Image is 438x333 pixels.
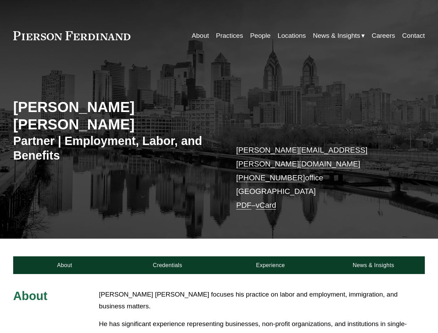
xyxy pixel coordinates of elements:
a: [PERSON_NAME][EMAIL_ADDRESS][PERSON_NAME][DOMAIN_NAME] [236,146,368,168]
a: folder dropdown [313,29,364,42]
span: About [13,289,48,302]
a: Locations [278,29,306,42]
a: Credentials [116,256,219,274]
a: Experience [219,256,322,274]
a: About [13,256,116,274]
h3: Partner | Employment, Labor, and Benefits [13,134,219,163]
a: People [250,29,270,42]
a: vCard [256,201,276,210]
a: Contact [402,29,425,42]
a: News & Insights [322,256,425,274]
a: About [192,29,209,42]
a: PDF [236,201,251,210]
a: Practices [216,29,243,42]
a: Careers [372,29,395,42]
p: [PERSON_NAME] [PERSON_NAME] focuses his practice on labor and employment, immigration, and busine... [99,289,425,313]
span: News & Insights [313,30,360,42]
a: [PHONE_NUMBER] [236,173,305,182]
h2: [PERSON_NAME] [PERSON_NAME] [13,99,219,134]
p: office [GEOGRAPHIC_DATA] – [236,143,408,212]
